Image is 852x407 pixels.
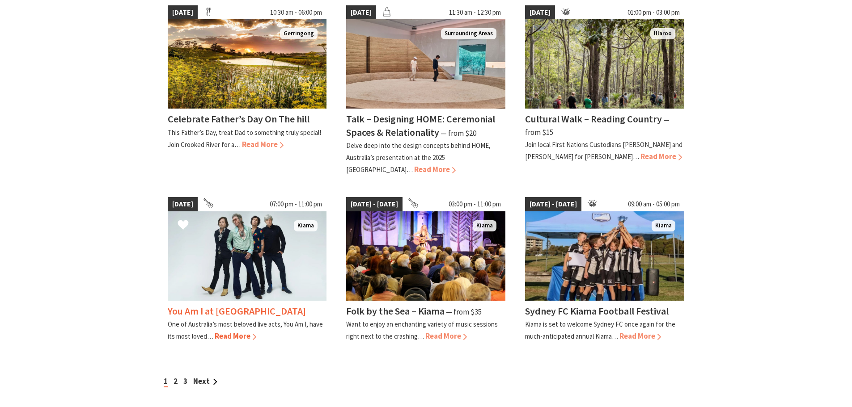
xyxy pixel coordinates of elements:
button: Click to Favourite You Am I at Kiama [169,210,198,241]
p: Delve deep into the design concepts behind HOME, Australia’s presentation at the 2025 [GEOGRAPHIC... [346,141,491,174]
span: Read More [425,331,467,341]
a: Next [193,376,217,386]
h4: Sydney FC Kiama Football Festival [525,305,669,317]
span: 01:00 pm - 03:00 pm [623,5,684,20]
a: [DATE] 11:30 am - 12:30 pm Two visitors stand in the middle ofn a circular stone art installation... [346,5,505,176]
span: Surrounding Areas [441,28,496,39]
span: Read More [640,151,682,161]
span: [DATE] [525,5,555,20]
p: Want to enjoy an enchanting variety of music sessions right next to the crashing… [346,320,498,340]
p: Kiama is set to welcome Sydney FC once again for the much-anticipated annual Kiama… [525,320,675,340]
img: You Am I [168,211,327,301]
span: [DATE] [346,5,376,20]
p: One of Australia’s most beloved live acts, You Am I, have its most loved… [168,320,323,340]
span: 1 [164,376,168,387]
a: [DATE] - [DATE] 09:00 am - 05:00 pm sfc-kiama-football-festival-2 Kiama Sydney FC Kiama Football ... [525,197,684,342]
span: 07:00 pm - 11:00 pm [265,197,326,211]
span: 09:00 am - 05:00 pm [623,197,684,211]
span: 10:30 am - 06:00 pm [266,5,326,20]
span: [DATE] [168,5,198,20]
span: Read More [242,139,284,149]
span: ⁠— from $35 [446,307,482,317]
span: Kiama [294,220,318,231]
span: Read More [215,331,256,341]
a: [DATE] 07:00 pm - 11:00 pm You Am I Kiama You Am I at [GEOGRAPHIC_DATA] One of Australia’s most b... [168,197,327,342]
img: Visitors walk in single file along the Buddawang Track [525,19,684,109]
h4: You Am I at [GEOGRAPHIC_DATA] [168,305,306,317]
h4: Talk – Designing HOME: Ceremonial Spaces & Relationality [346,113,495,138]
span: [DATE] [168,197,198,211]
a: 2 [174,376,178,386]
span: Illaroo [650,28,675,39]
span: [DATE] - [DATE] [525,197,581,211]
p: Join local First Nations Custodians [PERSON_NAME] and [PERSON_NAME] for [PERSON_NAME]… [525,140,682,161]
a: [DATE] 01:00 pm - 03:00 pm Visitors walk in single file along the Buddawang Track Illaroo Cultura... [525,5,684,176]
span: Kiama [473,220,496,231]
h4: Folk by the Sea – Kiama [346,305,445,317]
h4: Celebrate Father’s Day On The hill [168,113,309,125]
span: Gerringong [280,28,318,39]
span: Read More [414,164,456,174]
img: Crooked River Estate [168,19,327,109]
a: 3 [183,376,187,386]
span: ⁠— from $20 [441,128,476,138]
img: Folk by the Sea - Showground Pavilion [346,211,505,301]
span: Kiama [652,220,675,231]
h4: Cultural Walk – Reading Country [525,113,662,125]
a: [DATE] - [DATE] 03:00 pm - 11:00 pm Folk by the Sea - Showground Pavilion Kiama Folk by the Sea –... [346,197,505,342]
img: Two visitors stand in the middle ofn a circular stone art installation with sand in the middle [346,19,505,109]
span: [DATE] - [DATE] [346,197,403,211]
a: [DATE] 10:30 am - 06:00 pm Crooked River Estate Gerringong Celebrate Father’s Day On The hill Thi... [168,5,327,176]
img: sfc-kiama-football-festival-2 [525,211,684,301]
span: Read More [619,331,661,341]
span: 03:00 pm - 11:00 pm [444,197,505,211]
span: ⁠— from $15 [525,115,670,137]
p: This Father’s Day, treat Dad to something truly special! Join Crooked River for a… [168,128,321,149]
span: 11:30 am - 12:30 pm [445,5,505,20]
